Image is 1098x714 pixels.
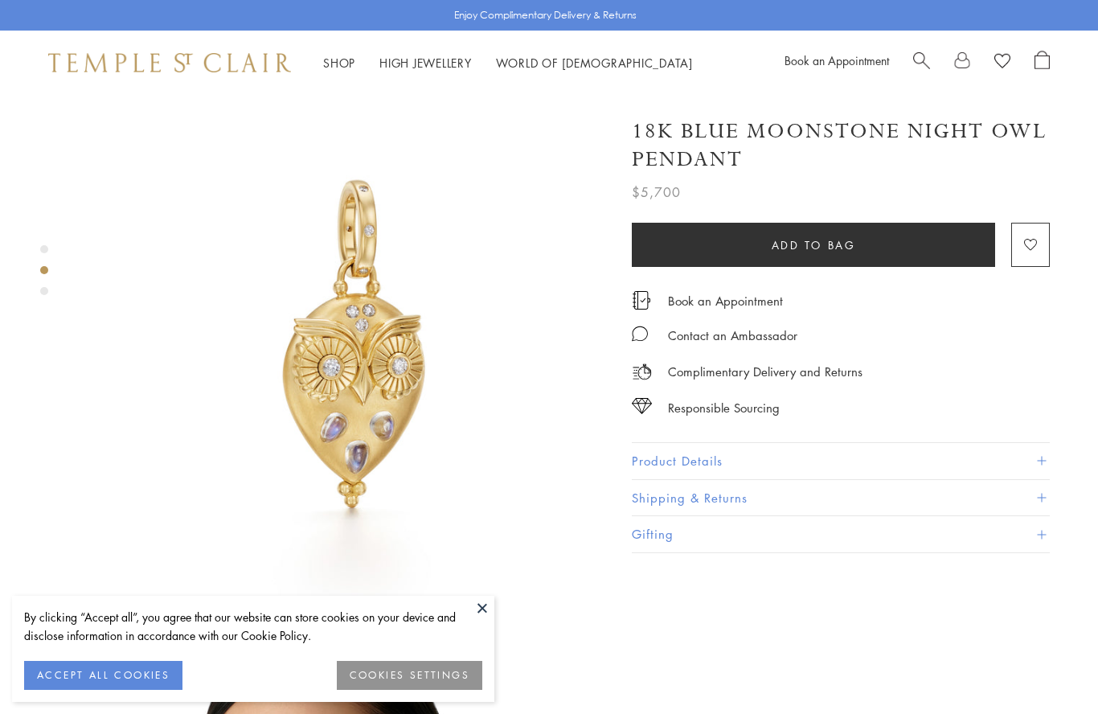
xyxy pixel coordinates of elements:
[323,55,355,71] a: ShopShop
[379,55,472,71] a: High JewelleryHigh Jewellery
[496,55,693,71] a: World of [DEMOGRAPHIC_DATA]World of [DEMOGRAPHIC_DATA]
[632,398,652,414] img: icon_sourcing.svg
[1034,51,1050,75] a: Open Shopping Bag
[632,291,651,310] img: icon_appointment.svg
[632,182,681,203] span: $5,700
[454,7,637,23] p: Enjoy Complimentary Delivery & Returns
[632,362,652,382] img: icon_delivery.svg
[48,53,291,72] img: Temple St. Clair
[994,51,1010,75] a: View Wishlist
[1018,638,1082,698] iframe: Gorgias live chat messenger
[24,661,182,690] button: ACCEPT ALL COOKIES
[668,292,783,310] a: Book an Appointment
[104,95,608,598] img: P34115-OWLBM
[668,326,797,346] div: Contact an Ambassador
[40,241,48,308] div: Product gallery navigation
[668,398,780,418] div: Responsible Sourcing
[668,362,862,382] p: Complimentary Delivery and Returns
[772,236,856,254] span: Add to bag
[632,443,1050,479] button: Product Details
[337,661,482,690] button: COOKIES SETTINGS
[632,326,648,342] img: MessageIcon-01_2.svg
[785,52,889,68] a: Book an Appointment
[323,53,693,73] nav: Main navigation
[632,516,1050,552] button: Gifting
[632,117,1050,174] h1: 18K Blue Moonstone Night Owl Pendant
[913,51,930,75] a: Search
[632,480,1050,516] button: Shipping & Returns
[24,608,482,645] div: By clicking “Accept all”, you agree that our website can store cookies on your device and disclos...
[632,223,995,267] button: Add to bag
